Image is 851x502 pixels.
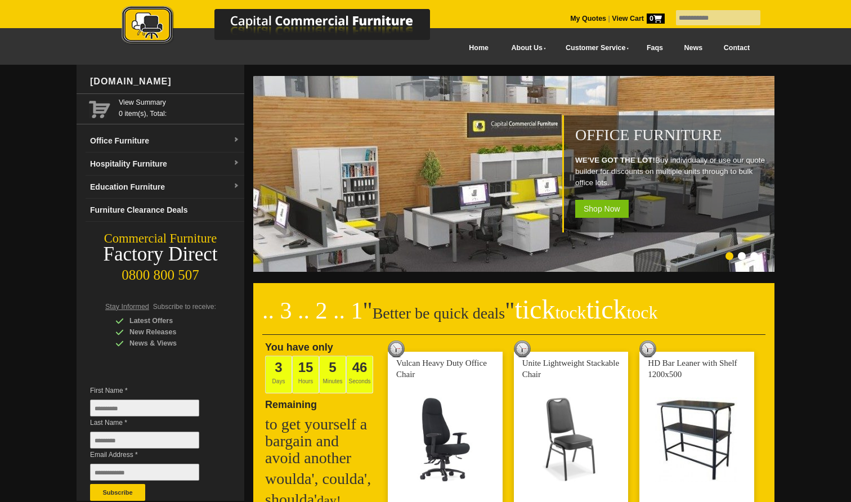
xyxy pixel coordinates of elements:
[90,449,216,460] span: Email Address *
[253,76,777,272] img: Office Furniture
[346,356,373,393] span: Seconds
[90,417,216,428] span: Last Name *
[105,303,149,311] span: Stay Informed
[265,356,292,393] span: Days
[575,155,769,189] p: Buy individually or use our quote builder for discounts on multiple units through to bulk office ...
[555,302,586,322] span: tock
[265,395,317,410] span: Remaining
[90,385,216,396] span: First Name *
[610,15,665,23] a: View Cart0
[738,252,746,260] li: Page dot 2
[514,340,531,357] img: tick tock deal clock
[115,315,222,326] div: Latest Offers
[86,199,244,222] a: Furniture Clearance Deals
[90,400,199,416] input: First Name *
[553,35,636,61] a: Customer Service
[86,129,244,153] a: Office Furnituredropdown
[505,298,657,324] span: "
[570,15,606,23] a: My Quotes
[77,246,244,262] div: Factory Direct
[575,127,769,144] h1: Office Furniture
[636,35,674,61] a: Faqs
[275,360,282,375] span: 3
[713,35,760,61] a: Contact
[265,470,378,487] h2: woulda', coulda',
[319,356,346,393] span: Minutes
[119,97,240,118] span: 0 item(s), Total:
[86,153,244,176] a: Hospitality Furnituredropdown
[262,298,363,324] span: .. 3 .. 2 .. 1
[90,484,145,501] button: Subscribe
[77,262,244,283] div: 0800 800 507
[647,14,665,24] span: 0
[115,338,222,349] div: News & Views
[233,137,240,144] img: dropdown
[91,6,485,47] img: Capital Commercial Furniture Logo
[86,176,244,199] a: Education Furnituredropdown
[352,360,368,375] span: 46
[575,156,655,164] strong: WE'VE GOT THE LOT!
[329,360,336,375] span: 5
[115,326,222,338] div: New Releases
[265,416,378,467] h2: to get yourself a bargain and avoid another
[91,6,485,50] a: Capital Commercial Furniture Logo
[298,360,313,375] span: 15
[725,252,733,260] li: Page dot 1
[612,15,665,23] strong: View Cart
[388,340,405,357] img: tick tock deal clock
[90,464,199,481] input: Email Address *
[262,301,765,335] h2: Better be quick deals
[265,342,333,353] span: You have only
[750,252,758,260] li: Page dot 3
[514,294,657,324] span: tick tick
[292,356,319,393] span: Hours
[674,35,713,61] a: News
[253,266,777,274] a: Office Furniture WE'VE GOT THE LOT!Buy individually or use our quote builder for discounts on mul...
[639,340,656,357] img: tick tock deal clock
[86,65,244,98] div: [DOMAIN_NAME]
[363,298,373,324] span: "
[153,303,216,311] span: Subscribe to receive:
[119,97,240,108] a: View Summary
[233,160,240,167] img: dropdown
[626,302,657,322] span: tock
[499,35,553,61] a: About Us
[233,183,240,190] img: dropdown
[77,231,244,246] div: Commercial Furniture
[575,200,629,218] span: Shop Now
[90,432,199,449] input: Last Name *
